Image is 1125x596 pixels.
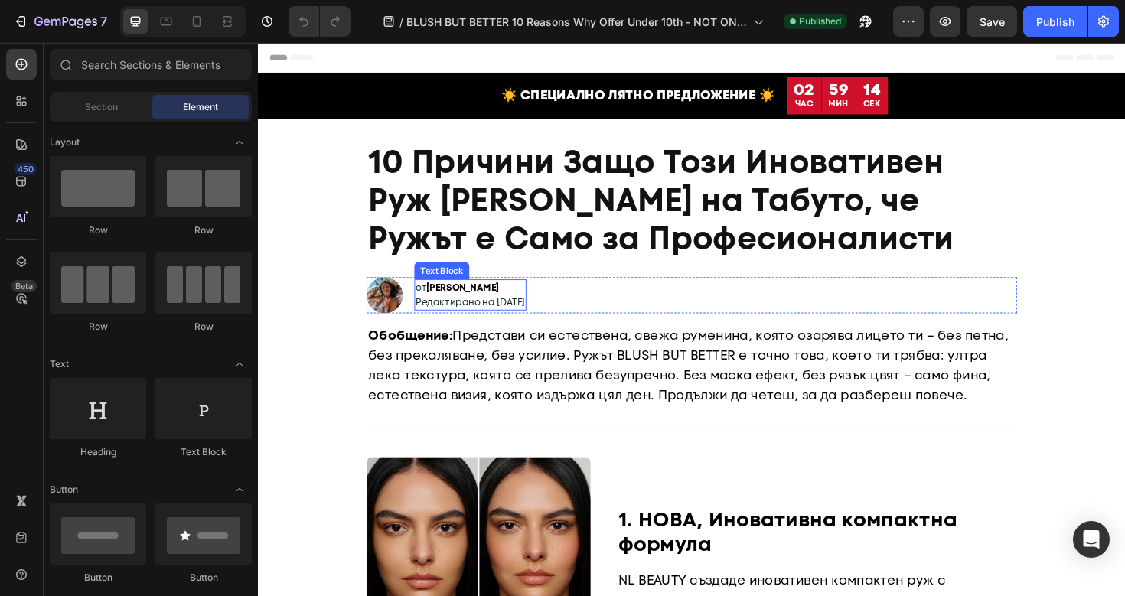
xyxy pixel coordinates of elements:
[50,445,146,459] div: Heading
[116,301,206,319] strong: Обобщение:
[85,100,118,114] span: Section
[641,39,660,61] div: 14
[116,300,802,384] p: Представи си естествена, свежа руменина, която озарява лицето ти – без петна, без прекаляване, бе...
[227,477,252,502] span: Toggle open
[967,6,1017,37] button: Save
[50,49,252,80] input: Search Sections & Elements
[167,252,178,265] span: от
[6,6,114,37] button: 7
[50,223,146,237] div: Row
[399,14,403,30] span: /
[258,43,1125,596] iframe: Design area
[605,57,626,73] p: МИН
[605,39,626,61] div: 59
[50,357,69,371] span: Text
[100,12,107,31] p: 7
[50,483,78,497] span: Button
[641,57,660,73] p: СЕК
[115,248,153,286] img: loragorovska_beautiful_girl_with_tan_laying_on_the_beach_on_a_t_97994f94-0395-4b48-839a-fa5b57742...
[155,571,252,585] div: Button
[15,163,37,175] div: 450
[155,223,252,237] div: Row
[167,268,282,281] span: Редактирано на [DATE]
[1073,521,1110,558] div: Open Intercom Messenger
[178,252,255,265] strong: [PERSON_NAME]
[380,490,804,545] h2: 1. НОВА, Иновативна компактна формула
[1036,14,1074,30] div: Publish
[50,135,80,149] span: Layout
[11,280,37,292] div: Beta
[50,320,146,334] div: Row
[155,445,252,459] div: Text Block
[289,6,351,37] div: Undo/Redo
[406,14,747,30] span: BLUSH BUT BETTER 10 Reasons Why Offer Under 10th - NOT ONLY FOR PROFESSIONALS
[799,15,841,28] span: Published
[155,320,252,334] div: Row
[980,15,1005,28] span: Save
[115,105,804,229] h2: 10 Причини Защо Този Иновативен Руж [PERSON_NAME] на Табуто, че Ружът е Само за Професионалисти
[1023,6,1087,37] button: Publish
[183,100,218,114] span: Element
[168,234,220,248] div: Text Block
[227,130,252,155] span: Toggle open
[227,352,252,376] span: Toggle open
[50,571,146,585] div: Button
[568,57,589,73] p: ЧАС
